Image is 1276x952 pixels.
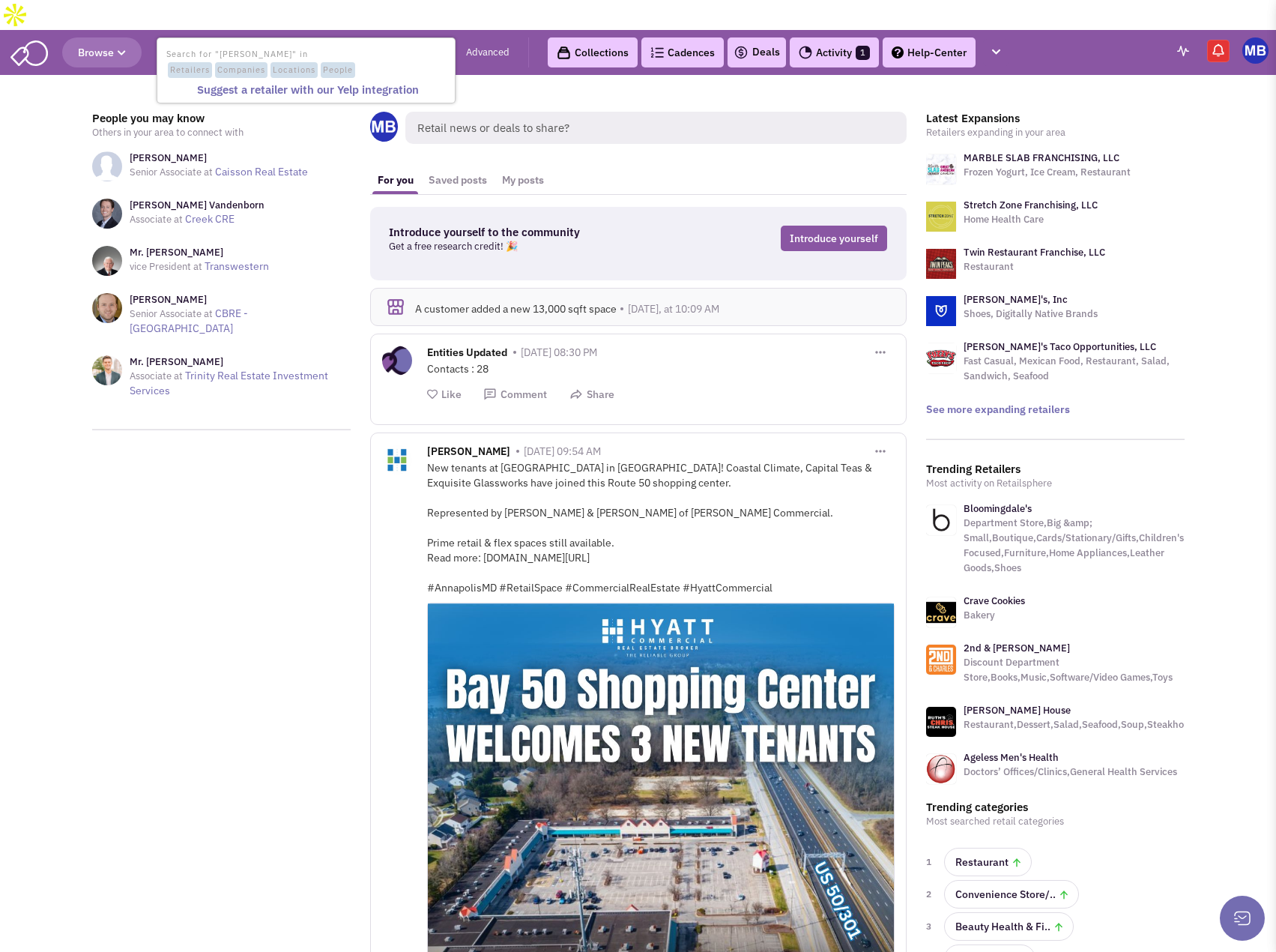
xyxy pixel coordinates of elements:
button: Share [569,388,614,402]
a: Beauty Health & Fi.. [944,912,1074,941]
span: 2 [926,887,935,902]
span: Locations [270,62,318,79]
img: logo [926,154,956,184]
a: Creek CRE [185,212,235,226]
div: New tenants at [GEOGRAPHIC_DATA] in [GEOGRAPHIC_DATA]! Coastal Climate, Capital Teas & Exquisite ... [427,460,895,595]
img: icon-collection-lavender-black.svg [557,46,571,60]
h3: [PERSON_NAME] [130,293,351,307]
li: Search for "[PERSON_NAME]" in [159,45,453,79]
p: Shoes, Digitally Native Brands [964,307,1098,322]
div: A customer added a new 13,000 sqft space [415,302,889,316]
a: Twin Restaurant Franchise, LLC [964,246,1105,259]
a: Collections [548,37,638,67]
span: Associate at [130,370,183,382]
a: Transwestern [205,259,269,273]
span: vice President at [130,260,202,273]
h3: [PERSON_NAME] [130,151,308,165]
a: Restaurant [944,848,1032,876]
a: Introduce yourself [781,226,887,251]
button: Browse [62,37,142,67]
img: Mac Brady [1242,37,1269,64]
h3: Trending Retailers [926,463,1185,476]
h3: People you may know [92,112,351,125]
span: [DATE], at 10:09 AM [628,302,719,316]
img: Cadences_logo.png [650,47,664,58]
p: Restaurant [964,259,1105,274]
a: Crave Cookies [964,594,1025,607]
a: Cadences [641,37,724,67]
a: Advanced [466,46,510,60]
img: www.cravecookies.com [926,597,956,627]
p: Restaurant,Dessert,Salad,Seafood,Soup,Steakhouse [964,717,1200,732]
span: Senior Associate at [130,307,213,320]
img: SmartAdmin [10,37,48,66]
img: logo [926,296,956,326]
a: Help-Center [883,37,976,67]
img: Activity.png [799,46,812,59]
p: Frozen Yogurt, Ice Cream, Restaurant [964,165,1131,180]
span: 3 [926,919,935,934]
a: Deals [734,43,780,61]
h3: Trending categories [926,801,1185,814]
button: Comment [483,388,547,402]
p: Others in your area to connect with [92,125,351,140]
b: Suggest a retailer with our Yelp integration [197,82,419,97]
h3: Introduce yourself to the community [389,226,672,239]
img: logo [926,249,956,279]
span: [DATE] 09:54 AM [524,445,601,458]
a: MARBLE SLAB FRANCHISING, LLC [964,151,1119,164]
a: [PERSON_NAME]'s Taco Opportunities, LLC [964,340,1156,353]
p: Most searched retail categories [926,814,1185,829]
span: Associate at [130,213,183,226]
img: NoImageAvailable1.jpg [92,151,122,181]
h3: Mr. [PERSON_NAME] [130,246,269,259]
a: For you [370,166,421,194]
h3: Mr. [PERSON_NAME] [130,355,351,369]
p: Doctors’ Offices/Clinics,General Health Services [964,765,1177,780]
a: Stretch Zone Franchising, LLC [964,199,1098,211]
a: My posts [495,166,551,194]
a: See more expanding retailers [926,403,1070,416]
a: Suggest a retailer with our Yelp integration [163,80,453,100]
img: help.png [892,46,904,58]
a: Bloomingdale's [964,502,1032,515]
span: 1 [856,46,870,60]
a: Ageless Men's Health [964,751,1059,764]
span: Senior Associate at [130,166,213,178]
span: [PERSON_NAME] [427,445,510,462]
p: Get a free research credit! 🎉 [389,239,672,254]
span: Like [441,388,462,401]
a: Saved posts [421,166,495,194]
p: Bakery [964,608,1025,623]
a: [PERSON_NAME] House [964,704,1071,717]
img: logo [926,343,956,373]
a: 2nd & [PERSON_NAME] [964,642,1070,654]
a: Activity1 [790,37,879,67]
img: logo [926,202,956,232]
a: Trinity Real Estate Investment Services [130,369,328,397]
span: 1 [926,855,935,870]
span: Companies [215,62,267,79]
span: [DATE] 08:30 PM [521,346,597,359]
img: icon-deals.svg [734,43,749,61]
a: CBRE - [GEOGRAPHIC_DATA] [130,307,248,335]
h3: [PERSON_NAME] Vandenborn [130,199,264,212]
p: Retailers expanding in your area [926,125,1185,140]
span: Browse [78,46,126,59]
p: Most activity on Retailsphere [926,476,1185,491]
span: Entities Updated [427,346,507,363]
a: Caisson Real Estate [215,165,308,178]
span: Retail news or deals to share? [405,112,907,144]
p: Discount Department Store,Books,Music,Software/Video Games,Toys [964,655,1185,685]
div: Contacts : 28 [427,361,895,376]
p: Department Store,Big &amp; Small,Boutique,Cards/Stationary/Gifts,Children's Focused,Furniture,Hom... [964,516,1185,576]
span: Retailers [168,62,212,79]
a: [PERSON_NAME]'s, Inc [964,293,1068,306]
h3: Latest Expansions [926,112,1185,125]
a: Convenience Store/.. [944,880,1079,909]
span: People [321,62,355,79]
p: Home Health Care [964,212,1098,227]
p: Fast Casual, Mexican Food, Restaurant, Salad, Sandwich, Seafood [964,354,1185,384]
button: Like [427,388,462,402]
